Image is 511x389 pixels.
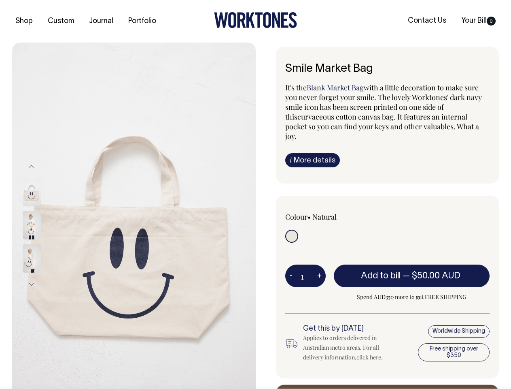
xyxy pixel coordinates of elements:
button: - [285,268,297,284]
button: Previous [25,157,38,175]
span: — [403,272,462,280]
img: Smile Market Bag [23,178,41,206]
span: curvaceous cotton canvas bag. It features an internal pocket so you can find your keys and other ... [285,112,479,141]
div: Applies to orders delivered in Australian metro areas. For all delivery information, . [303,333,397,362]
img: Smile Market Bag [23,244,41,273]
a: click here [356,353,381,361]
a: Your Bill0 [458,14,499,28]
a: Portfolio [125,15,159,28]
div: Colour [285,212,367,222]
a: Shop [12,15,36,28]
button: Add to bill —$50.00 AUD [334,265,490,287]
img: Smile Market Bag [23,211,41,239]
a: Custom [45,15,77,28]
button: Next [25,275,38,293]
a: iMore details [285,153,340,167]
a: Journal [86,15,117,28]
a: Contact Us [405,14,450,28]
span: $50.00 AUD [412,272,460,280]
p: It's the with a little decoration to make sure you never forget your smile. The lovely Worktones'... [285,83,490,141]
span: • [307,212,311,222]
h6: Smile Market Bag [285,63,490,75]
button: + [313,268,326,284]
span: Spend AUD350 more to get FREE SHIPPING [334,292,490,302]
a: Blank Market Bag [307,83,364,92]
span: 0 [487,17,496,26]
label: Natural [312,212,337,222]
span: i [290,156,292,164]
span: Add to bill [361,272,401,280]
h6: Get this by [DATE] [303,325,397,333]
